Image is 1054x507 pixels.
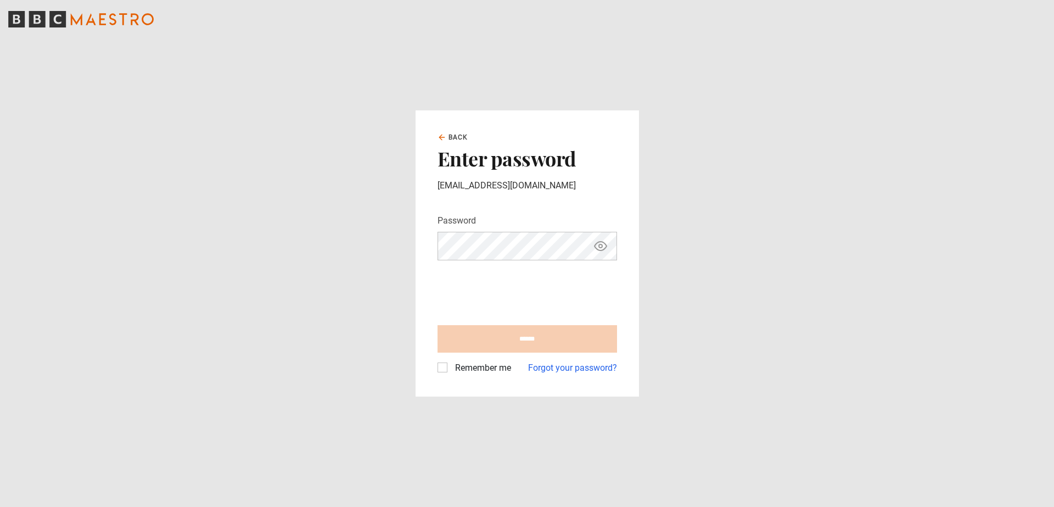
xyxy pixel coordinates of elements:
label: Remember me [451,361,511,375]
span: Back [448,132,468,142]
a: Forgot your password? [528,361,617,375]
a: Back [438,132,468,142]
button: Show password [591,237,610,256]
h2: Enter password [438,147,617,170]
iframe: reCAPTCHA [438,269,604,312]
p: [EMAIL_ADDRESS][DOMAIN_NAME] [438,179,617,192]
svg: BBC Maestro [8,11,154,27]
label: Password [438,214,476,227]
